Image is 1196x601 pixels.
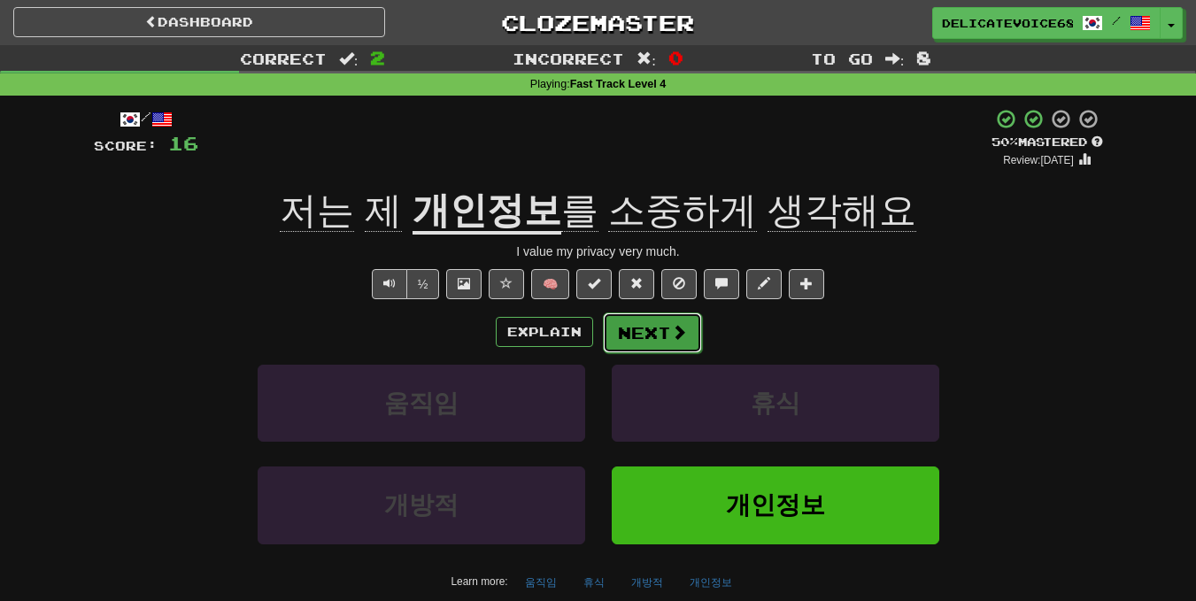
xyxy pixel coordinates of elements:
[531,269,569,299] button: 🧠
[94,138,158,153] span: Score:
[561,189,598,232] span: 를
[280,189,354,232] span: 저는
[94,108,198,130] div: /
[746,269,782,299] button: Edit sentence (alt+d)
[680,569,742,596] button: 개인정보
[885,51,905,66] span: :
[1112,14,1121,27] span: /
[489,269,524,299] button: Favorite sentence (alt+f)
[992,135,1103,150] div: Mastered
[661,269,697,299] button: Ignore sentence (alt+i)
[384,491,459,519] span: 개방적
[1003,154,1074,166] small: Review: [DATE]
[992,135,1018,149] span: 50 %
[916,47,931,68] span: 8
[515,569,567,596] button: 움직임
[384,389,459,417] span: 움직임
[576,269,612,299] button: Set this sentence to 100% Mastered (alt+m)
[751,389,800,417] span: 휴식
[258,365,585,442] button: 움직임
[612,365,939,442] button: 휴식
[412,7,783,38] a: Clozemaster
[168,132,198,154] span: 16
[621,569,673,596] button: 개방적
[574,569,614,596] button: 휴식
[603,312,702,353] button: Next
[413,189,561,235] u: 개인정보
[932,7,1161,39] a: DelicateVoice6836 /
[496,317,593,347] button: Explain
[13,7,385,37] a: Dashboard
[637,51,656,66] span: :
[570,78,667,90] strong: Fast Track Level 4
[94,243,1103,260] div: I value my privacy very much.
[726,491,825,519] span: 개인정보
[704,269,739,299] button: Discuss sentence (alt+u)
[612,466,939,543] button: 개인정보
[768,189,916,232] span: 생각해요
[789,269,824,299] button: Add to collection (alt+a)
[668,47,683,68] span: 0
[339,51,359,66] span: :
[258,466,585,543] button: 개방적
[370,47,385,68] span: 2
[240,50,327,67] span: Correct
[942,15,1073,31] span: DelicateVoice6836
[608,189,757,232] span: 소중하게
[619,269,654,299] button: Reset to 0% Mastered (alt+r)
[365,189,402,232] span: 제
[406,269,440,299] button: ½
[372,269,407,299] button: Play sentence audio (ctl+space)
[811,50,873,67] span: To go
[513,50,624,67] span: Incorrect
[368,269,440,299] div: Text-to-speech controls
[446,269,482,299] button: Show image (alt+x)
[451,575,507,588] small: Learn more:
